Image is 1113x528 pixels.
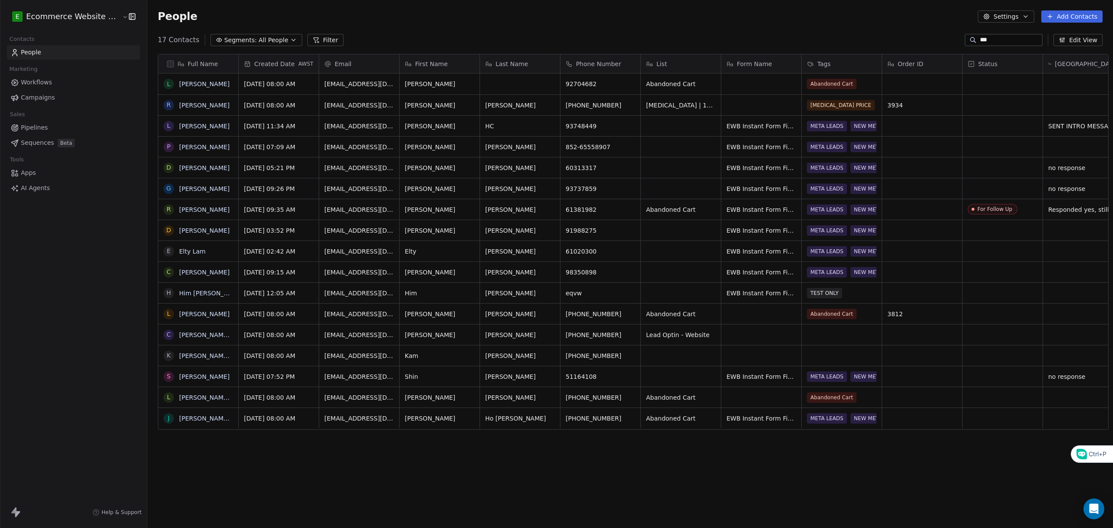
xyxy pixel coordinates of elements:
span: 61381982 [566,205,635,214]
a: [PERSON_NAME] [179,206,230,213]
span: [DATE] 07:09 AM [244,143,313,151]
div: Last Name [480,54,560,73]
span: [EMAIL_ADDRESS][DOMAIN_NAME] [324,393,394,402]
span: [PERSON_NAME] [405,205,474,214]
span: [EMAIL_ADDRESS][DOMAIN_NAME] [324,310,394,318]
span: Elty [405,247,474,256]
span: [PERSON_NAME] [485,205,555,214]
span: [MEDICAL_DATA] | 1000+ [646,101,716,110]
span: NEW META ADS LEADS [850,204,917,215]
span: NEW META ADS LEADS [850,371,917,382]
span: [PERSON_NAME] [405,414,474,423]
span: Workflows [21,78,52,87]
span: Abandoned Cart [646,393,716,402]
span: [PERSON_NAME] [405,164,474,172]
span: META LEADS [807,225,847,236]
span: 98350898 [566,268,635,277]
div: Full Name [158,54,238,73]
span: [DATE] 03:52 PM [244,226,313,235]
span: [PERSON_NAME] [405,101,474,110]
div: Status [963,54,1043,73]
span: [PERSON_NAME] [405,226,474,235]
span: Kam [405,351,474,360]
span: [DATE] 02:42 AM [244,247,313,256]
span: 60313317 [566,164,635,172]
a: [PERSON_NAME] [179,102,230,109]
span: [EMAIL_ADDRESS][DOMAIN_NAME] [324,80,394,88]
a: [PERSON_NAME] [179,185,230,192]
span: EWB Instant Form Final [726,226,796,235]
span: [EMAIL_ADDRESS][DOMAIN_NAME] [324,143,394,151]
span: E [16,12,20,21]
span: [EMAIL_ADDRESS][DOMAIN_NAME] [324,351,394,360]
span: NEW META ADS LEADS [850,246,917,257]
span: META LEADS [807,204,847,215]
span: [PERSON_NAME] [485,289,555,297]
span: Campaigns [21,93,55,102]
span: [EMAIL_ADDRESS][DOMAIN_NAME] [324,247,394,256]
button: Filter [307,34,343,46]
span: First Name [415,60,448,68]
span: Status [978,60,998,68]
span: [PERSON_NAME] [485,393,555,402]
span: [DATE] 08:00 AM [244,310,313,318]
span: Sequences [21,138,54,147]
span: [PERSON_NAME] [405,122,474,130]
span: [PERSON_NAME] [405,143,474,151]
div: E [167,247,170,256]
span: [PERSON_NAME] [485,268,555,277]
span: [PERSON_NAME] [405,331,474,339]
a: [PERSON_NAME] [PERSON_NAME] [179,415,282,422]
div: Tags [802,54,882,73]
div: J [168,414,170,423]
span: [EMAIL_ADDRESS][DOMAIN_NAME] [324,184,394,193]
a: [PERSON_NAME] [PERSON_NAME] [179,331,282,338]
div: D [166,163,171,172]
span: Tools [6,153,27,166]
span: [EMAIL_ADDRESS][DOMAIN_NAME] [324,414,394,423]
span: eqvw [566,289,635,297]
span: [EMAIL_ADDRESS][DOMAIN_NAME] [324,122,394,130]
span: META LEADS [807,267,847,277]
span: NEW META ADS LEADS [850,121,917,131]
span: [EMAIL_ADDRESS][DOMAIN_NAME] [324,101,394,110]
span: 91988275 [566,226,635,235]
span: [DATE] 09:15 AM [244,268,313,277]
div: S [167,372,170,381]
a: Elty Lam [179,248,206,255]
span: Segments: [224,36,257,45]
span: 3812 [887,310,957,318]
a: [PERSON_NAME] [179,164,230,171]
span: All People [259,36,288,45]
a: Help & Support [93,509,141,516]
div: First Name [400,54,480,73]
span: META LEADS [807,121,847,131]
span: Marketing [6,63,41,76]
span: 3934 [887,101,957,110]
span: EWB Instant Form Final [726,164,796,172]
a: [PERSON_NAME] [179,123,230,130]
span: Abandoned Cart [646,310,716,318]
span: NEW META ADS LEADS [850,267,917,277]
div: For Follow Up [977,206,1012,212]
div: C [167,267,171,277]
span: 93748449 [566,122,635,130]
span: Apps [21,168,36,177]
a: [PERSON_NAME] [179,80,230,87]
span: [PHONE_NUMBER] [566,414,635,423]
span: [EMAIL_ADDRESS][DOMAIN_NAME] [324,331,394,339]
span: [PHONE_NUMBER] [566,393,635,402]
span: TEST ONLY [807,288,842,298]
a: [PERSON_NAME] [179,373,230,380]
span: [PHONE_NUMBER] [566,331,635,339]
span: [DATE] 08:00 AM [244,101,313,110]
a: Pipelines [7,120,140,135]
span: Contacts [6,33,38,46]
span: [PERSON_NAME] [485,184,555,193]
span: [PERSON_NAME] [405,393,474,402]
span: META LEADS [807,163,847,173]
span: [PHONE_NUMBER] [566,310,635,318]
a: Workflows [7,75,140,90]
span: [DATE] 08:00 AM [244,351,313,360]
span: META LEADS [807,184,847,194]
